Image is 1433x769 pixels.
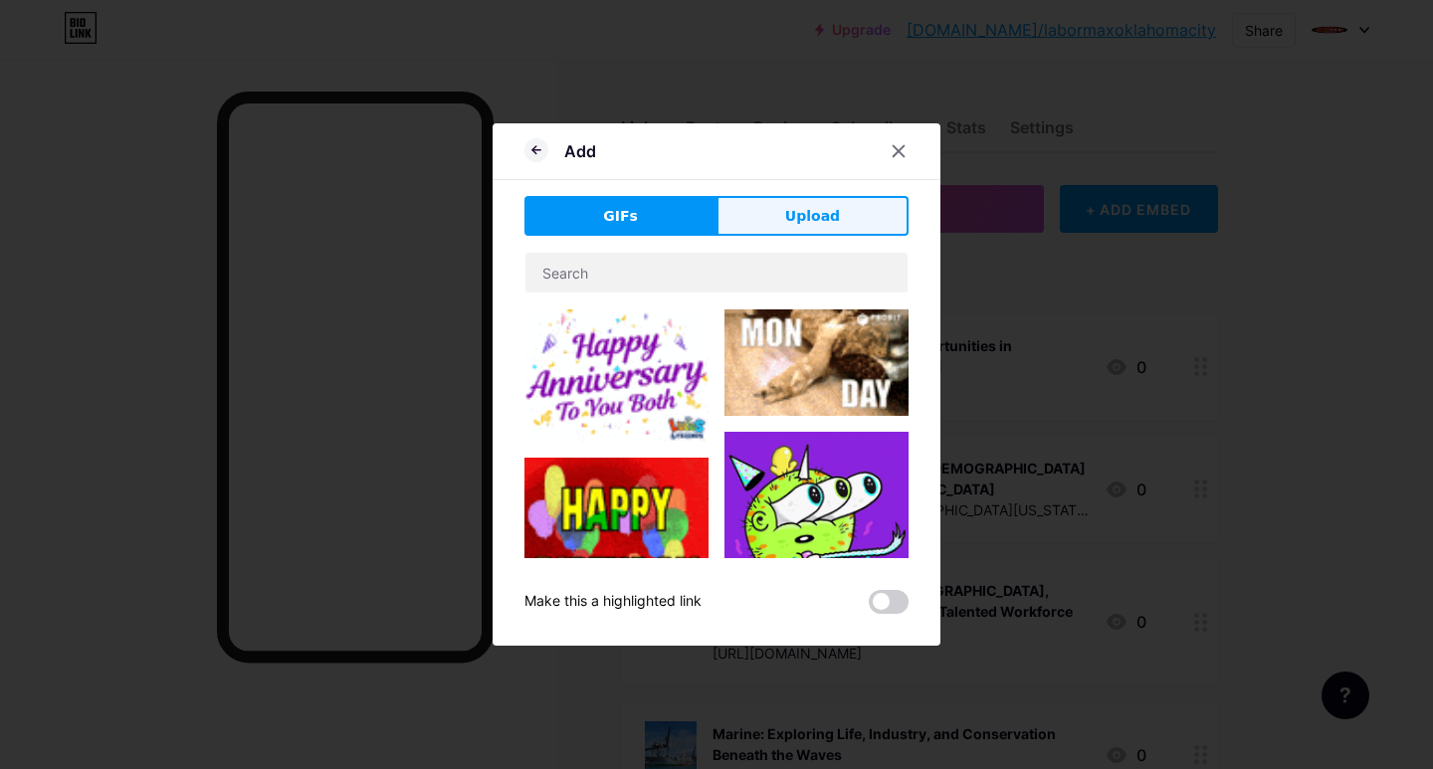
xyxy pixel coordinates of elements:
[724,432,909,616] img: Gihpy
[524,590,702,614] div: Make this a highlighted link
[525,253,908,292] input: Search
[785,206,840,227] span: Upload
[716,196,909,236] button: Upload
[524,458,709,642] img: Gihpy
[603,206,638,227] span: GIFs
[524,196,716,236] button: GIFs
[524,309,709,442] img: Gihpy
[564,139,596,163] div: Add
[724,309,909,416] img: Gihpy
